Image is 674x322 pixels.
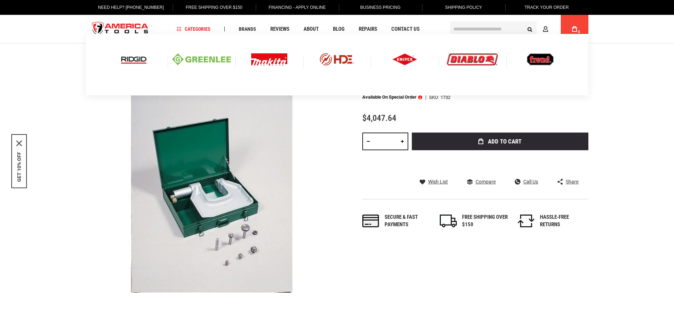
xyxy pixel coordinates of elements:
span: Wish List [428,179,448,184]
img: Diablo logo [447,53,498,65]
a: Wish List [420,178,448,185]
img: Knipex logo [392,53,417,65]
a: Blog [330,24,348,34]
img: GREENLEE 1732 HYDRAULIC C-FRAME KIT WITH HAND PUMP [86,64,337,315]
button: Search [523,22,537,36]
img: shipping [440,215,457,227]
img: HDE logo [307,53,366,65]
span: Reviews [270,27,289,32]
img: Greenlee logo [172,53,231,65]
span: Contact Us [391,27,420,32]
span: $4,047.64 [362,113,396,123]
a: Contact Us [388,24,423,34]
span: About [304,27,319,32]
span: Compare [476,179,496,184]
span: Blog [333,27,345,32]
iframe: Secure express checkout frame [410,152,590,173]
a: Reviews [267,24,293,34]
strong: SKU [429,95,440,100]
span: Shipping Policy [445,5,482,10]
img: America Tools [86,16,155,42]
span: Add to Cart [488,139,522,145]
span: 0 [578,30,580,34]
button: Add to Cart [412,133,588,150]
span: Categories [177,27,211,31]
img: Makita Logo [251,53,287,65]
div: HASSLE-FREE RETURNS [540,213,586,229]
svg: close icon [16,140,22,146]
span: Repairs [359,27,377,32]
a: 0 [568,15,581,43]
button: Close [16,140,22,146]
iframe: LiveChat chat widget [575,300,674,322]
div: FREE SHIPPING OVER $150 [462,213,508,229]
img: returns [518,215,535,227]
div: Secure & fast payments [385,213,431,229]
p: Available on Special Order [362,95,422,100]
div: 1732 [440,95,450,100]
a: About [300,24,322,34]
a: Categories [173,24,214,34]
span: Brands [239,27,256,31]
span: Call Us [523,179,538,184]
img: payments [362,215,379,227]
a: Compare [467,178,496,185]
button: GET 10% OFF [16,152,22,182]
span: Share [566,179,578,184]
a: Call Us [515,178,538,185]
img: Ridgid logo [119,53,149,65]
a: Repairs [356,24,380,34]
a: Brands [236,24,259,34]
img: Freud logo [527,53,554,65]
a: store logo [86,16,155,42]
